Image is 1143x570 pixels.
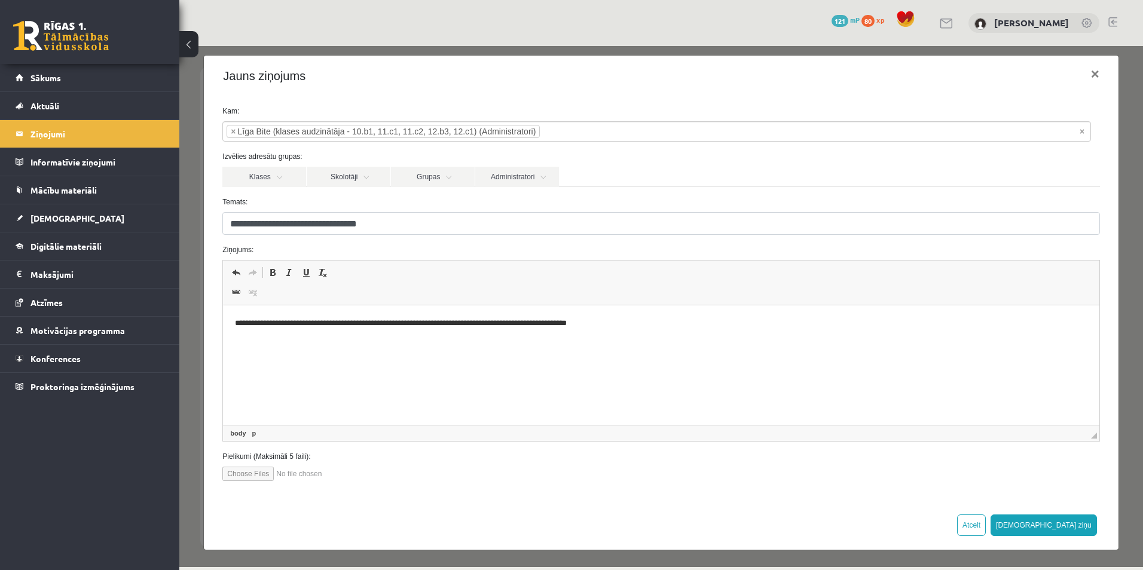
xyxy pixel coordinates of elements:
a: Mācību materiāli [16,176,164,204]
span: xp [876,15,884,24]
a: 121 mP [832,15,860,24]
a: Remove Format [135,219,152,234]
a: Rīgas 1. Tālmācības vidusskola [13,21,109,51]
label: Pielikumi (Maksimāli 5 faili): [34,405,929,416]
label: Temats: [34,151,929,161]
a: Skolotāji [127,121,211,141]
legend: Ziņojumi [30,120,164,148]
span: Konferences [30,353,81,364]
a: Bold (Ctrl+B) [85,219,102,234]
a: Link (Ctrl+K) [48,238,65,254]
a: body element [48,382,69,393]
a: Undo (Ctrl+Z) [48,219,65,234]
label: Kam: [34,60,929,71]
a: Aktuāli [16,92,164,119]
button: × [902,11,930,45]
span: mP [850,15,860,24]
span: × [51,79,56,91]
a: [DEMOGRAPHIC_DATA] [16,204,164,232]
button: Atcelt [778,468,806,490]
span: Motivācijas programma [30,325,125,336]
iframe: Editor, wiswyg-editor-47363886152520-1756847256-965 [44,259,919,379]
a: Unlink [65,238,82,254]
a: Sākums [16,64,164,91]
label: Ziņojums: [34,198,929,209]
span: Resize [912,387,918,393]
a: Informatīvie ziņojumi [16,148,164,176]
a: Ziņojumi [16,120,164,148]
span: Digitālie materiāli [30,241,102,252]
a: Konferences [16,345,164,372]
h4: Jauns ziņojums [44,21,126,39]
button: [DEMOGRAPHIC_DATA] ziņu [811,468,918,490]
span: Atzīmes [30,297,63,308]
img: Inga Revina [974,18,986,30]
span: Noņemt visus vienumus [900,79,905,91]
span: Sākums [30,72,61,83]
a: Italic (Ctrl+I) [102,219,118,234]
a: Proktoringa izmēģinājums [16,373,164,400]
a: Digitālie materiāli [16,232,164,260]
legend: Maksājumi [30,261,164,288]
span: Aktuāli [30,100,59,111]
a: Motivācijas programma [16,317,164,344]
a: Klases [43,121,127,141]
a: p element [71,382,80,393]
span: Mācību materiāli [30,185,97,195]
a: Redo (Ctrl+Y) [65,219,82,234]
span: 80 [861,15,875,27]
span: 121 [832,15,848,27]
li: Līga Bite (klases audzinātāja - 10.b1, 11.c1, 11.c2, 12.b3, 12.c1) (Administratori) [47,79,360,92]
legend: Informatīvie ziņojumi [30,148,164,176]
a: [PERSON_NAME] [994,17,1069,29]
a: Maksājumi [16,261,164,288]
label: Izvēlies adresātu grupas: [34,105,929,116]
a: 80 xp [861,15,890,24]
a: Administratori [296,121,380,141]
a: Underline (Ctrl+U) [118,219,135,234]
span: [DEMOGRAPHIC_DATA] [30,213,124,223]
a: Atzīmes [16,289,164,316]
a: Grupas [212,121,295,141]
span: Proktoringa izmēģinājums [30,381,135,392]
